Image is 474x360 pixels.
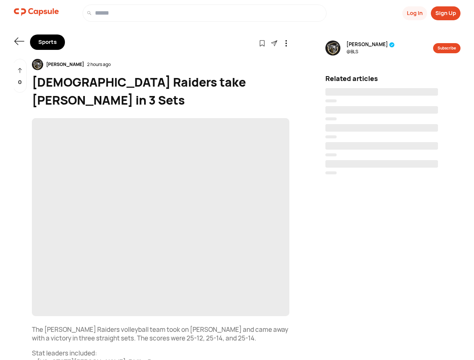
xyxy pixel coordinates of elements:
[346,48,395,55] span: @ BLS
[346,41,395,48] span: [PERSON_NAME]
[325,117,337,120] span: ‌
[14,4,59,22] a: logo
[32,59,43,70] img: resizeImage
[32,325,289,343] p: The [PERSON_NAME] Raiders volleyball team took on [PERSON_NAME] and came away with a victory in t...
[32,73,289,109] div: [DEMOGRAPHIC_DATA] Raiders take [PERSON_NAME] in 3 Sets
[325,171,337,174] span: ‌
[325,153,337,156] span: ‌
[14,4,59,19] img: logo
[433,43,460,53] button: Subscribe
[325,142,438,150] span: ‌
[325,160,438,168] span: ‌
[325,124,438,132] span: ‌
[325,88,438,96] span: ‌
[87,61,111,68] div: 2 hours ago
[402,6,427,20] button: Log In
[18,78,22,87] p: 0
[43,61,87,68] div: [PERSON_NAME]
[32,118,289,316] span: ‌
[325,106,438,114] span: ‌
[32,118,289,316] img: resizeImage
[431,6,460,20] button: Sign Up
[30,34,65,50] div: Sports
[325,99,337,102] span: ‌
[325,135,337,138] span: ‌
[389,42,395,48] img: tick
[325,73,460,84] div: Related articles
[325,40,340,55] img: resizeImage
